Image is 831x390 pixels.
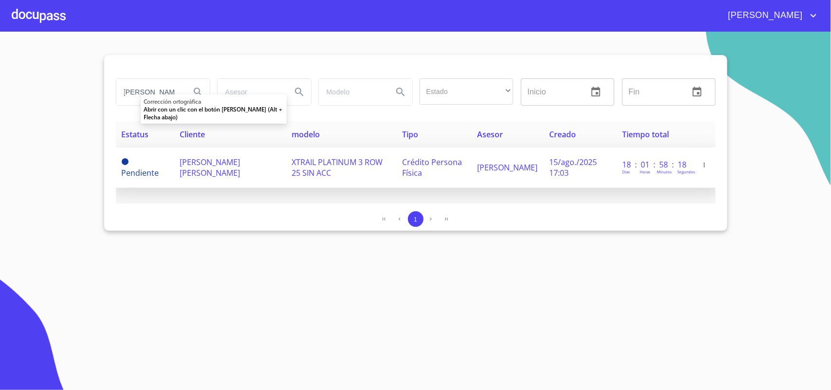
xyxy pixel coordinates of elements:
span: Pendiente [122,158,129,165]
span: [PERSON_NAME] [477,162,537,173]
span: [PERSON_NAME] [PERSON_NAME] [180,157,240,178]
span: [PERSON_NAME] [721,8,808,23]
button: Search [389,80,412,104]
span: Crédito Persona Física [402,157,462,178]
span: XTRAIL PLATINUM 3 ROW 25 SIN ACC [292,157,383,178]
button: Search [288,80,311,104]
p: Horas [640,169,650,174]
input: search [218,79,284,105]
input: search [116,79,183,105]
button: Search [186,80,210,104]
span: Tipo [402,129,418,140]
span: 1 [414,216,417,223]
span: Cliente [180,129,205,140]
p: Minutos [657,169,672,174]
span: Estatus [122,129,149,140]
span: 15/ago./2025 17:03 [549,157,597,178]
p: Segundos [677,169,695,174]
p: 18 : 01 : 58 : 18 [622,159,688,170]
button: 1 [408,211,424,227]
button: account of current user [721,8,819,23]
input: search [319,79,385,105]
span: Asesor [477,129,503,140]
div: ​ [420,78,513,105]
span: Creado [549,129,576,140]
span: Pendiente [122,167,159,178]
p: Dias [622,169,630,174]
span: modelo [292,129,320,140]
span: Tiempo total [622,129,669,140]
